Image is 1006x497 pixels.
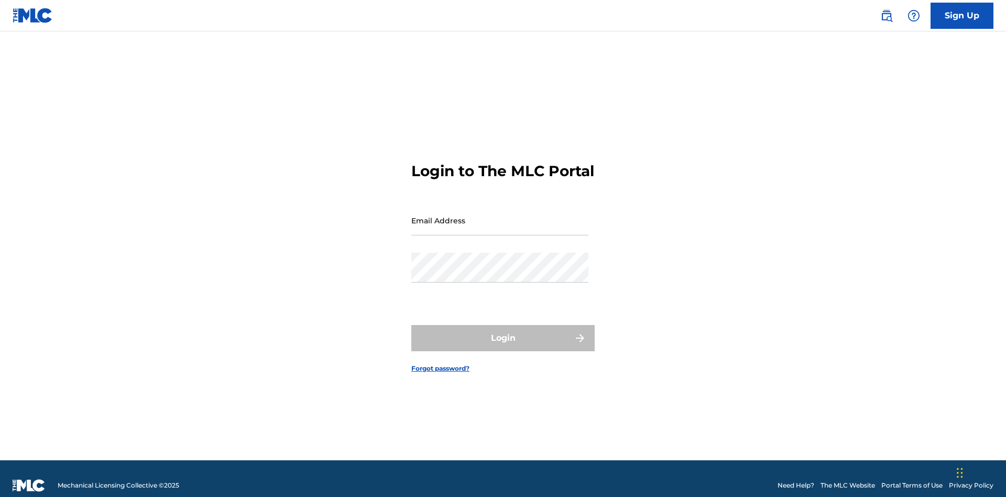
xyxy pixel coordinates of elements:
img: logo [13,479,45,492]
img: help [907,9,920,22]
a: Need Help? [778,481,814,490]
img: MLC Logo [13,8,53,23]
a: Forgot password? [411,364,469,373]
iframe: Chat Widget [954,447,1006,497]
div: Drag [957,457,963,489]
div: Help [903,5,924,26]
a: Public Search [876,5,897,26]
a: Sign Up [931,3,993,29]
h3: Login to The MLC Portal [411,162,594,180]
span: Mechanical Licensing Collective © 2025 [58,481,179,490]
a: The MLC Website [821,481,875,490]
a: Privacy Policy [949,481,993,490]
img: search [880,9,893,22]
a: Portal Terms of Use [881,481,943,490]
